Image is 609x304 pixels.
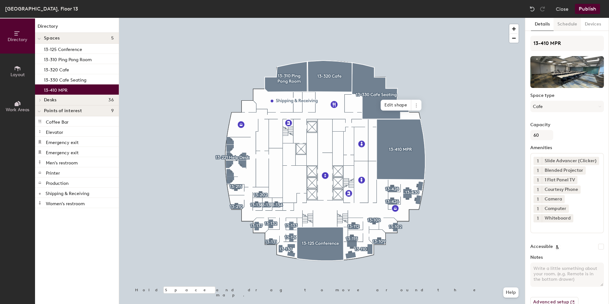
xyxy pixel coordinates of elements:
div: [GEOGRAPHIC_DATA], Floor 13 [5,5,78,13]
p: 13-330 Cafe Seating [44,76,86,83]
span: Directory [8,37,27,42]
p: Emergency exit [46,148,79,156]
img: Redo [539,6,546,12]
span: 1 [537,196,539,203]
button: Details [531,18,554,31]
span: Layout [11,72,25,77]
h1: Directory [35,23,119,33]
div: Whiteboard [542,214,573,222]
img: The space named 13-410 MPR [530,56,604,88]
p: Printer [46,169,60,176]
span: 1 [537,177,539,184]
p: Elevator [46,128,63,135]
div: Computer [542,205,569,213]
div: Courtesy Phone [542,185,581,194]
button: Devices [581,18,605,31]
span: 1 [537,215,539,222]
p: 13-125 Conference [44,45,82,52]
span: 1 [537,206,539,212]
span: 1 [537,158,539,164]
p: Women's restroom [46,199,85,206]
div: Camera [542,195,565,203]
label: Notes [530,255,604,260]
span: 1 [537,186,539,193]
button: Schedule [554,18,581,31]
p: 13-410 MPR [44,86,68,93]
p: 13-320 Cafe [44,65,69,73]
button: 1 [534,214,542,222]
label: Space type [530,93,604,98]
p: Shipping & Receiving [46,189,89,196]
div: Blended Projector [542,166,586,175]
button: Close [556,4,569,14]
button: 1 [534,166,542,175]
label: Amenities [530,145,604,150]
button: 1 [534,185,542,194]
img: Undo [529,6,535,12]
p: Production [46,179,68,186]
button: Publish [575,4,600,14]
div: 1 Flat Panel TV [542,176,577,184]
button: 1 [534,195,542,203]
button: 1 [534,176,542,184]
button: 1 [534,157,542,165]
p: Men's restroom [46,158,78,166]
span: 5 [111,36,114,41]
span: Edit shape [381,100,411,111]
div: Slide Advancer (Clicker) [542,157,599,165]
span: Work Areas [6,107,29,112]
button: Cafe [530,101,604,112]
p: Emergency exit [46,138,79,145]
button: Help [503,287,519,298]
span: 36 [108,98,114,103]
span: Points of interest [44,108,82,113]
label: Capacity [530,122,604,127]
span: Spaces [44,36,60,41]
p: 13-310 Ping Pong Room [44,55,92,62]
label: Accessible [530,244,553,249]
p: Coffee Bar [46,118,68,125]
button: 1 [534,205,542,213]
span: Desks [44,98,56,103]
span: 1 [537,167,539,174]
span: 9 [111,108,114,113]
